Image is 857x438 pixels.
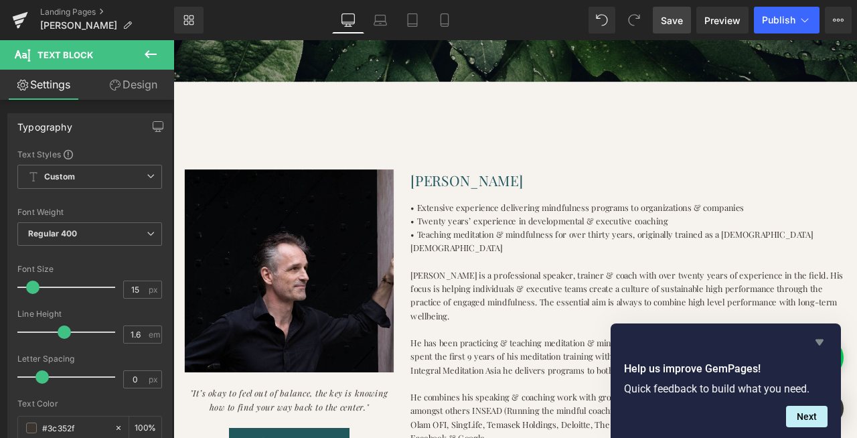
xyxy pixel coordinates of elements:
div: Help us improve GemPages! [624,334,828,427]
button: Hide survey [811,334,828,350]
input: Color [42,421,108,435]
p: Quick feedback to build what you need. [624,382,828,395]
a: Preview [696,7,749,33]
div: Font Size [17,265,162,274]
p: [PERSON_NAME] is a professional speaker, trainer & coach with over twenty years of experience in ... [281,271,797,335]
div: Typography [17,114,72,133]
div: Font Weight [17,208,162,217]
b: Regular 400 [28,228,78,238]
button: More [825,7,852,33]
span: [PERSON_NAME] [40,20,117,31]
span: px [149,375,160,384]
span: Save [661,13,683,27]
b: Custom [44,171,75,183]
button: Undo [589,7,615,33]
p: • Twenty years’ experience in developmental & executive coaching [281,206,797,222]
button: Redo [621,7,647,33]
span: em [149,330,160,339]
span: Preview [704,13,741,27]
button: Next question [786,406,828,427]
a: Laptop [364,7,396,33]
a: Design [90,70,177,100]
span: Text Block [37,50,93,60]
a: Mobile [428,7,461,33]
p: • Extensive experience delivering mindfulness programs to organizations & companies [281,190,797,206]
span: px [149,285,160,294]
button: Publish [754,7,820,33]
a: Landing Pages [40,7,174,17]
a: Desktop [332,7,364,33]
h2: Help us improve GemPages! [624,361,828,377]
div: Text Color [17,399,162,409]
a: New Library [174,7,204,33]
a: Tablet [396,7,428,33]
h1: [PERSON_NAME] [281,153,797,180]
span: Publish [762,15,795,25]
p: • Teaching meditation & mindfulness for over thirty years, originally trained as a [DEMOGRAPHIC_D... [281,222,797,254]
div: Line Height [17,309,162,319]
div: Text Styles [17,149,162,159]
div: Letter Spacing [17,354,162,364]
p: He has been practicing & teaching meditation & mindfulness since [DATE] & is an ex-Buddhist Monk,... [281,351,797,399]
